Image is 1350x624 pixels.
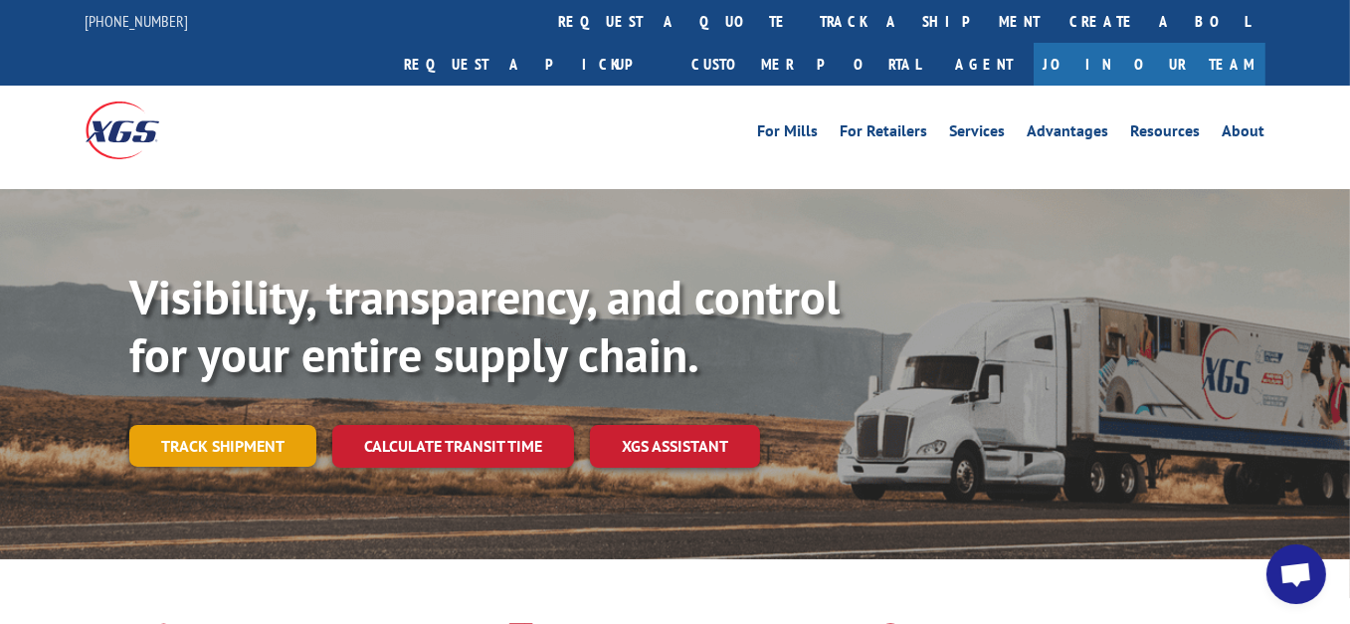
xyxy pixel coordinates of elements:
[390,43,677,86] a: Request a pickup
[332,425,574,468] a: Calculate transit time
[129,425,316,467] a: Track shipment
[1131,123,1201,145] a: Resources
[1223,123,1265,145] a: About
[677,43,936,86] a: Customer Portal
[936,43,1034,86] a: Agent
[86,11,189,31] a: [PHONE_NUMBER]
[950,123,1006,145] a: Services
[129,266,840,385] b: Visibility, transparency, and control for your entire supply chain.
[758,123,819,145] a: For Mills
[590,425,760,468] a: XGS ASSISTANT
[1266,544,1326,604] div: Open chat
[841,123,928,145] a: For Retailers
[1034,43,1265,86] a: Join Our Team
[1028,123,1109,145] a: Advantages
